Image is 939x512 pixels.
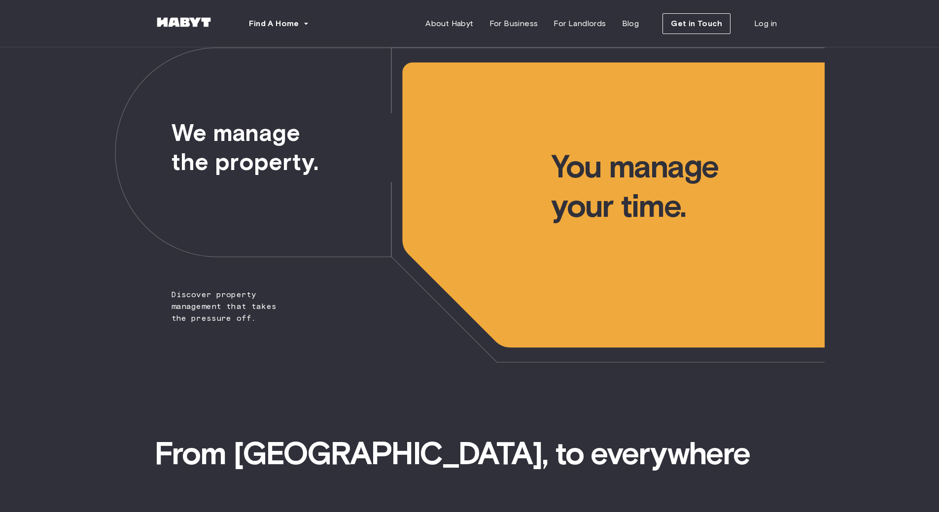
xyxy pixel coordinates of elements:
[115,47,296,324] span: Discover property management that takes the pressure off.
[417,14,481,34] a: About Habyt
[746,14,785,34] a: Log in
[622,18,639,30] span: Blog
[671,18,722,30] span: Get in Touch
[551,47,824,226] span: You manage your time.
[115,47,825,363] img: we-make-moves-not-waiting-lists
[425,18,473,30] span: About Habyt
[489,18,538,30] span: For Business
[554,18,606,30] span: For Landlords
[241,14,317,34] button: Find A Home
[614,14,647,34] a: Blog
[154,17,213,27] img: Habyt
[662,13,730,34] button: Get in Touch
[249,18,299,30] span: Find A Home
[754,18,777,30] span: Log in
[482,14,546,34] a: For Business
[546,14,614,34] a: For Landlords
[154,434,785,473] span: From [GEOGRAPHIC_DATA], to everywhere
